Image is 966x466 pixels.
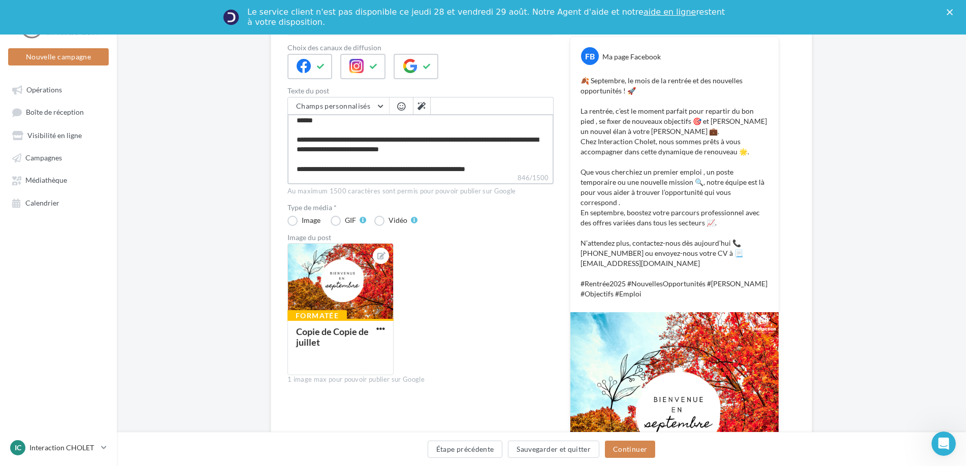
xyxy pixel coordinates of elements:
[26,85,62,94] span: Opérations
[6,126,111,144] a: Visibilité en ligne
[302,217,320,224] div: Image
[428,441,503,458] button: Étape précédente
[8,438,109,457] a: IC Interaction CHOLET
[287,375,554,384] div: 1 image max pour pouvoir publier sur Google
[581,76,768,299] p: 🍂 Septembre, le mois de la rentrée et des nouvelles opportunités ! 🚀 La rentrée, c’est le moment ...
[287,204,554,211] label: Type de média *
[296,102,370,110] span: Champs personnalisés
[25,176,67,185] span: Médiathèque
[25,198,59,207] span: Calendrier
[6,103,111,121] a: Boîte de réception
[29,443,97,453] p: Interaction CHOLET
[287,310,347,321] div: Formatée
[581,47,599,65] div: FB
[25,153,62,162] span: Campagnes
[247,7,727,27] div: Le service client n'est pas disponible ce jeudi 28 et vendredi 29 août. Notre Agent d'aide et not...
[602,52,661,62] div: Ma page Facebook
[389,217,407,224] div: Vidéo
[15,443,21,453] span: IC
[287,173,554,184] label: 846/1500
[223,9,239,25] img: Profile image for Service-Client
[947,9,957,15] div: Fermer
[508,441,599,458] button: Sauvegarder et quitter
[287,44,554,51] label: Choix des canaux de diffusion
[296,326,369,348] div: Copie de Copie de juillet
[6,80,111,98] a: Opérations
[26,108,84,117] span: Boîte de réception
[605,441,655,458] button: Continuer
[287,87,554,94] label: Texte du post
[643,7,696,17] a: aide en ligne
[345,217,356,224] div: GIF
[287,234,554,241] div: Image du post
[8,48,109,65] button: Nouvelle campagne
[6,148,111,167] a: Campagnes
[6,193,111,212] a: Calendrier
[27,131,82,140] span: Visibilité en ligne
[287,187,554,196] div: Au maximum 1500 caractères sont permis pour pouvoir publier sur Google
[288,97,389,115] button: Champs personnalisés
[931,431,956,456] iframe: Intercom live chat
[6,171,111,189] a: Médiathèque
